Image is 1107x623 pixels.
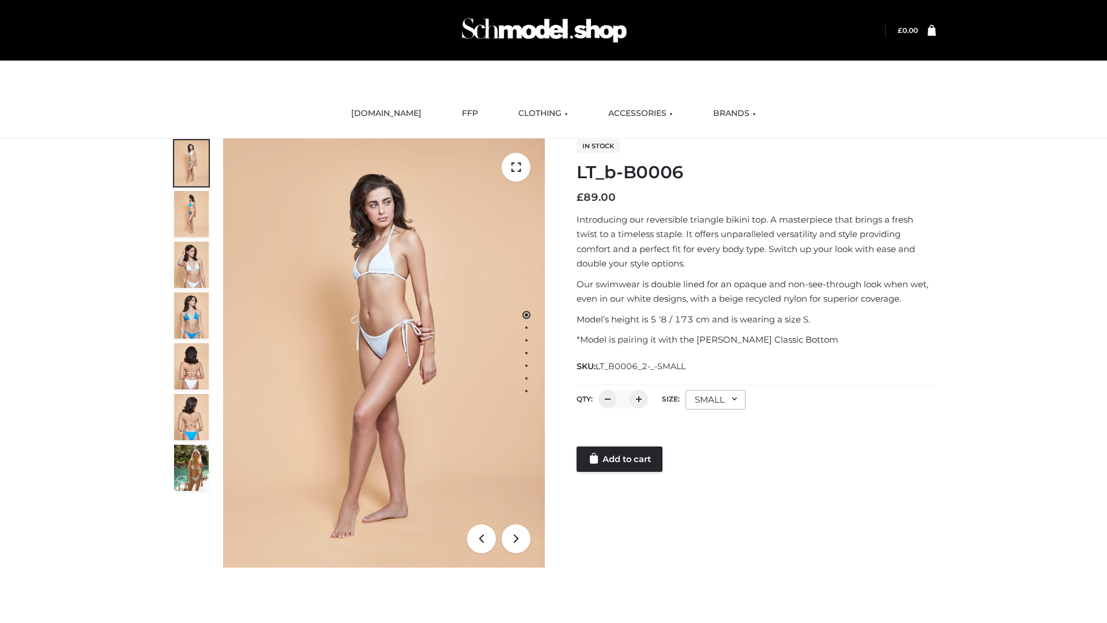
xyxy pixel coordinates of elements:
[174,242,209,288] img: ArielClassicBikiniTop_CloudNine_AzureSky_OW114ECO_3-scaled.jpg
[596,361,686,371] span: LT_B0006_2-_-SMALL
[453,101,487,126] a: FFP
[898,26,902,35] span: £
[174,292,209,339] img: ArielClassicBikiniTop_CloudNine_AzureSky_OW114ECO_4-scaled.jpg
[577,312,936,327] p: Model’s height is 5 ‘8 / 173 cm and is wearing a size S.
[577,359,687,373] span: SKU:
[458,7,631,53] img: Schmodel Admin 964
[898,26,918,35] a: £0.00
[577,332,936,347] p: *Model is pairing it with the [PERSON_NAME] Classic Bottom
[510,101,577,126] a: CLOTHING
[577,139,620,153] span: In stock
[174,140,209,186] img: ArielClassicBikiniTop_CloudNine_AzureSky_OW114ECO_1-scaled.jpg
[577,191,583,204] span: £
[577,162,936,183] h1: LT_b-B0006
[342,101,430,126] a: [DOMAIN_NAME]
[898,26,918,35] bdi: 0.00
[174,343,209,389] img: ArielClassicBikiniTop_CloudNine_AzureSky_OW114ECO_7-scaled.jpg
[686,390,745,410] div: SMALL
[577,212,936,271] p: Introducing our reversible triangle bikini top. A masterpiece that brings a fresh twist to a time...
[577,277,936,306] p: Our swimwear is double lined for an opaque and non-see-through look when wet, even in our white d...
[662,395,680,403] label: Size:
[223,138,545,568] img: ArielClassicBikiniTop_CloudNine_AzureSky_OW114ECO_1
[577,446,662,472] a: Add to cart
[174,191,209,237] img: ArielClassicBikiniTop_CloudNine_AzureSky_OW114ECO_2-scaled.jpg
[577,395,593,403] label: QTY:
[577,191,616,204] bdi: 89.00
[600,101,681,126] a: ACCESSORIES
[705,101,765,126] a: BRANDS
[174,394,209,440] img: ArielClassicBikiniTop_CloudNine_AzureSky_OW114ECO_8-scaled.jpg
[174,445,209,491] img: Arieltop_CloudNine_AzureSky2.jpg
